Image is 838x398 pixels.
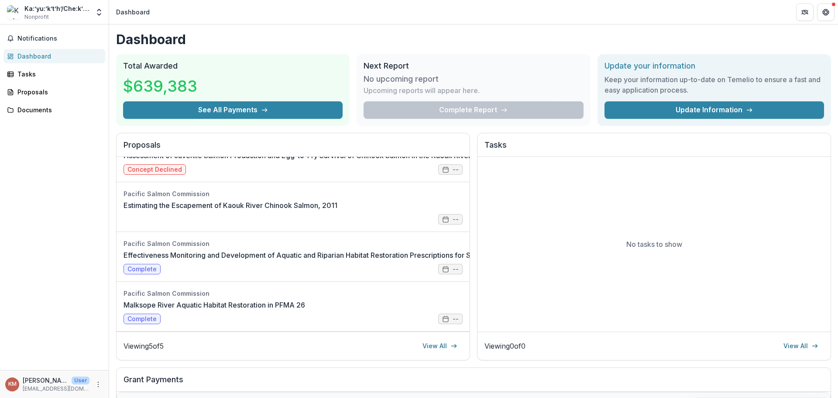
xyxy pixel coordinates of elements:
a: Effectiveness Monitoring and Development of Aquatic and Riparian Habitat Restoration Prescription... [124,250,567,260]
p: [PERSON_NAME] [23,376,68,385]
a: Tasks [3,67,105,81]
a: Malksope River Aquatic Habitat Restoration in PFMA 26 [124,300,305,310]
p: No tasks to show [626,239,682,249]
h2: Tasks [484,140,824,157]
h2: Update your information [604,61,824,71]
div: Ka:’yu:’k’t’h’/Che:k’tles7et’h’ First Nations [24,4,89,13]
div: Tasks [17,69,98,79]
p: [EMAIL_ADDRESS][DOMAIN_NAME] [23,385,89,393]
button: Partners [796,3,814,21]
a: Proposals [3,85,105,99]
div: Dashboard [116,7,150,17]
h2: Next Report [364,61,583,71]
h3: No upcoming report [364,74,439,84]
button: See All Payments [123,101,343,119]
h2: Total Awarded [123,61,343,71]
h3: $639,383 [123,74,197,98]
h2: Grant Payments [124,375,824,391]
a: Update Information [604,101,824,119]
a: Documents [3,103,105,117]
span: Nonprofit [24,13,49,21]
button: More [93,379,103,390]
h2: Proposals [124,140,463,157]
div: Proposals [17,87,98,97]
button: Notifications [3,31,105,45]
p: User [72,377,89,384]
span: Notifications [17,35,102,42]
button: Open entity switcher [93,3,105,21]
div: Kiana Matwichuk [8,381,17,387]
p: Viewing 5 of 5 [124,341,164,351]
p: Upcoming reports will appear here. [364,85,480,96]
div: Documents [17,105,98,114]
a: Dashboard [3,49,105,63]
nav: breadcrumb [113,6,153,18]
button: Get Help [817,3,835,21]
a: View All [778,339,824,353]
a: Estimating the Escapement of Kaouk River Chinook Salmon, 2011 [124,200,337,211]
a: View All [417,339,463,353]
div: Dashboard [17,52,98,61]
h3: Keep your information up-to-date on Temelio to ensure a fast and easy application process. [604,74,824,95]
p: Viewing 0 of 0 [484,341,525,351]
h1: Dashboard [116,31,831,47]
a: Assessment of Juvenile Salmon Production and Egg-to-Fry Survival of Chinook Salmon in the Kaouk R... [124,150,548,161]
img: Ka:’yu:’k’t’h’/Che:k’tles7et’h’ First Nations [7,5,21,19]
